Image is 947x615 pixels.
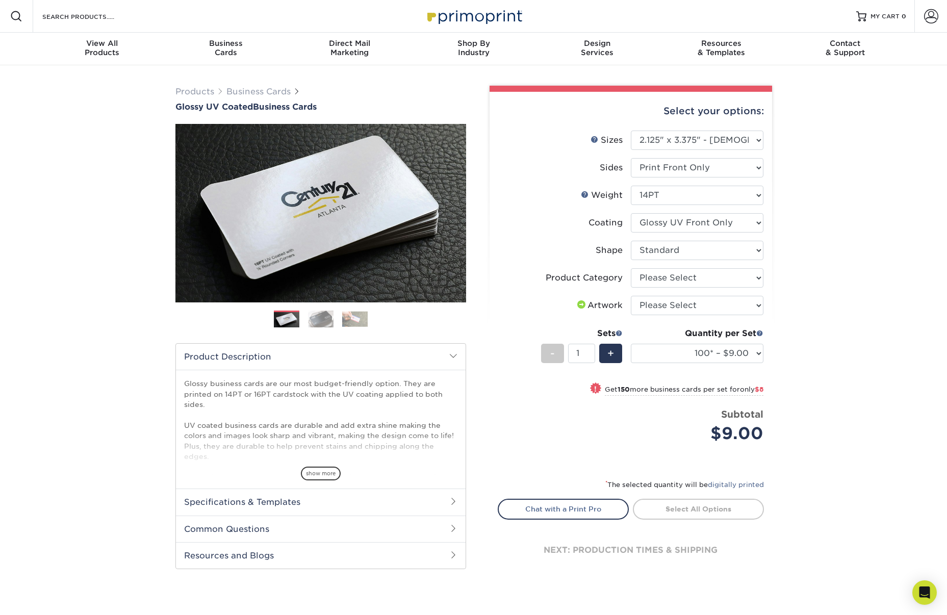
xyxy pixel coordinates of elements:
small: The selected quantity will be [605,481,764,489]
img: Primoprint [423,5,525,27]
div: Coating [588,217,623,229]
div: Products [40,39,164,57]
span: show more [301,467,341,480]
div: Services [535,39,659,57]
div: & Templates [659,39,783,57]
a: Chat with a Print Pro [498,499,629,519]
a: Direct MailMarketing [288,33,412,65]
a: Glossy UV CoatedBusiness Cards [175,102,466,112]
div: Select your options: [498,92,764,131]
div: $9.00 [638,421,763,446]
span: Direct Mail [288,39,412,48]
span: Design [535,39,659,48]
div: Sizes [591,134,623,146]
a: Select All Options [633,499,764,519]
div: Sides [600,162,623,174]
h1: Business Cards [175,102,466,112]
a: Business Cards [226,87,291,96]
img: Glossy UV Coated 01 [175,68,466,358]
div: Industry [412,39,535,57]
div: Cards [164,39,288,57]
iframe: Google Customer Reviews [3,584,87,611]
span: only [740,386,763,393]
span: - [550,346,555,361]
span: 0 [902,13,906,20]
a: digitally printed [708,481,764,489]
div: Weight [581,189,623,201]
p: Glossy business cards are our most budget-friendly option. They are printed on 14PT or 16PT cards... [184,378,457,514]
a: DesignServices [535,33,659,65]
div: Product Category [546,272,623,284]
div: Sets [541,327,623,340]
span: $8 [755,386,763,393]
div: & Support [783,39,907,57]
span: Shop By [412,39,535,48]
span: + [607,346,614,361]
div: Marketing [288,39,412,57]
img: Business Cards 02 [308,310,334,328]
h2: Specifications & Templates [176,489,466,515]
h2: Resources and Blogs [176,542,466,569]
a: Shop ByIndustry [412,33,535,65]
span: Contact [783,39,907,48]
div: Artwork [575,299,623,312]
small: Get more business cards per set for [605,386,763,396]
img: Business Cards 01 [274,307,299,332]
h2: Product Description [176,344,466,370]
span: MY CART [871,12,900,21]
input: SEARCH PRODUCTS..... [41,10,141,22]
strong: 150 [618,386,630,393]
h2: Common Questions [176,516,466,542]
div: Quantity per Set [631,327,763,340]
span: Glossy UV Coated [175,102,253,112]
a: Products [175,87,214,96]
a: BusinessCards [164,33,288,65]
img: Business Cards 03 [342,311,368,327]
div: Shape [596,244,623,257]
span: Resources [659,39,783,48]
div: next: production times & shipping [498,520,764,581]
a: View AllProducts [40,33,164,65]
span: Business [164,39,288,48]
a: Contact& Support [783,33,907,65]
strong: Subtotal [721,408,763,420]
span: View All [40,39,164,48]
a: Resources& Templates [659,33,783,65]
span: ! [594,383,597,394]
div: Open Intercom Messenger [912,580,937,605]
